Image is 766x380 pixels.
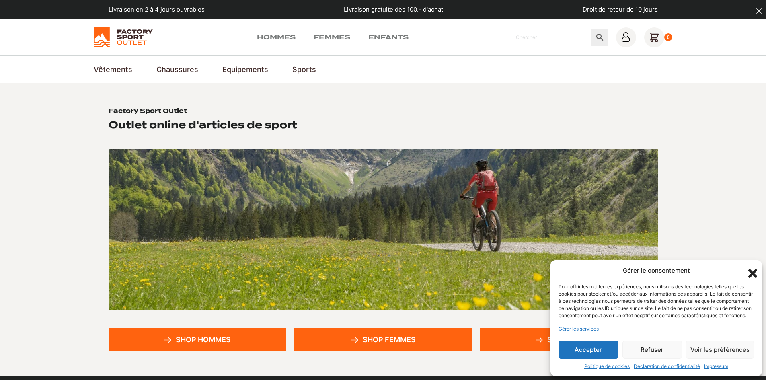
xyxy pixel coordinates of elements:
[109,5,205,14] p: Livraison en 2 à 4 jours ouvrables
[583,5,658,14] p: Droit de retour de 10 jours
[109,119,297,131] h2: Outlet online d'articles de sport
[623,266,690,275] div: Gérer le consentement
[622,341,682,359] button: Refuser
[513,29,591,46] input: Chercher
[752,4,766,18] button: dismiss
[109,107,187,115] h1: Factory Sport Outlet
[480,328,658,351] a: Shop enfants
[368,33,409,42] a: Enfants
[109,328,286,351] a: Shop hommes
[257,33,296,42] a: Hommes
[222,64,268,75] a: Equipements
[94,64,132,75] a: Vêtements
[634,363,700,370] a: Déclaration de confidentialité
[94,27,153,47] img: Factory Sport Outlet
[559,325,599,333] a: Gérer les services
[704,363,728,370] a: Impressum
[584,363,630,370] a: Politique de cookies
[559,283,753,319] div: Pour offrir les meilleures expériences, nous utilisons des technologies telles que les cookies po...
[746,267,754,275] div: Fermer la boîte de dialogue
[686,341,754,359] button: Voir les préférences
[559,341,618,359] button: Accepter
[156,64,198,75] a: Chaussures
[294,328,472,351] a: Shop femmes
[664,33,673,41] div: 0
[292,64,316,75] a: Sports
[344,5,443,14] p: Livraison gratuite dès 100.- d'achat
[314,33,350,42] a: Femmes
